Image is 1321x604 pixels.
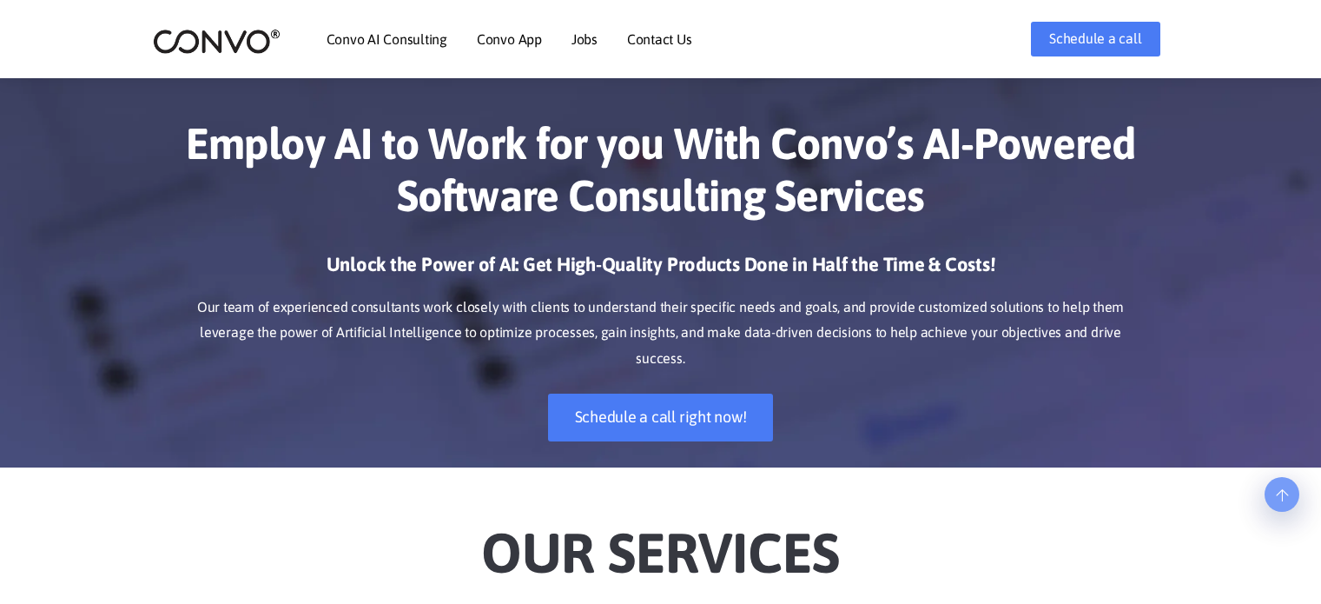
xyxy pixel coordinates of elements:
[179,117,1143,235] h1: Employ AI to Work for you With Convo’s AI-Powered Software Consulting Services
[1031,22,1159,56] a: Schedule a call
[327,32,447,46] a: Convo AI Consulting
[477,32,542,46] a: Convo App
[627,32,692,46] a: Contact Us
[153,28,281,55] img: logo_2.png
[179,295,1143,373] p: Our team of experienced consultants work closely with clients to understand their specific needs ...
[571,32,598,46] a: Jobs
[179,494,1143,591] h2: Our Services
[548,394,774,441] a: Schedule a call right now!
[179,252,1143,290] h3: Unlock the Power of AI: Get High-Quality Products Done in Half the Time & Costs!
